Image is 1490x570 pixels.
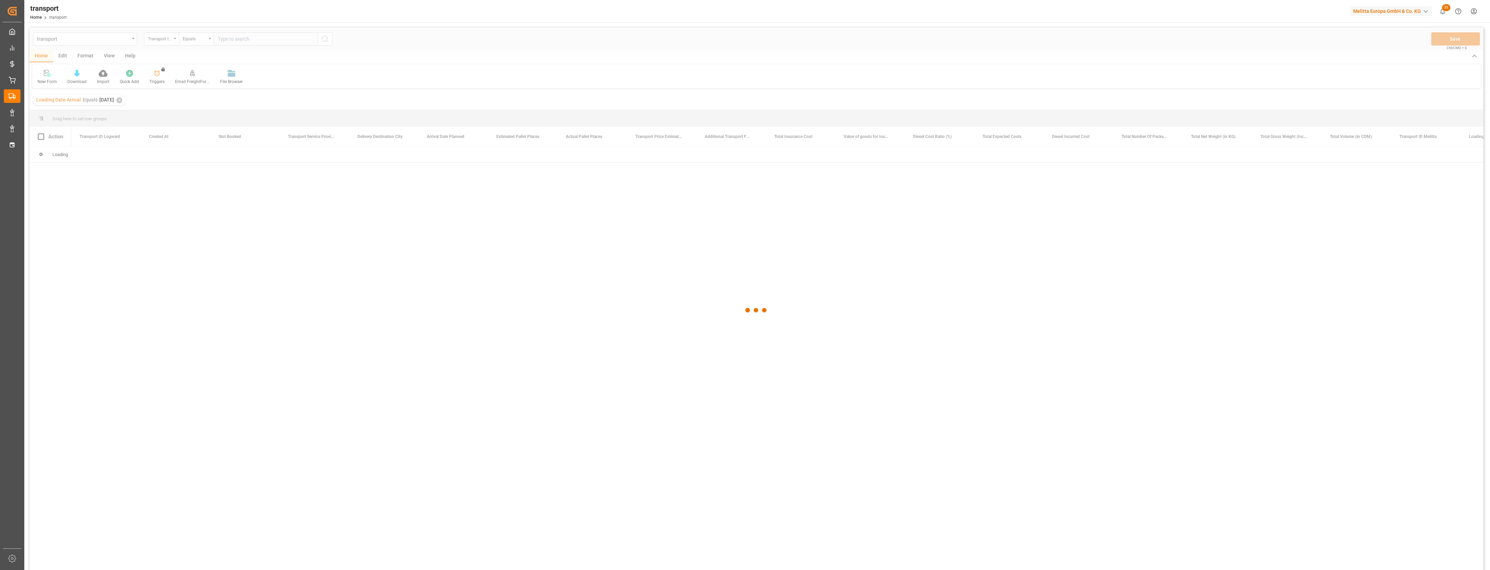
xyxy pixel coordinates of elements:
div: transport [30,3,67,14]
span: 22 [1442,4,1450,11]
button: Melitta Europa GmbH & Co. KG [1350,5,1435,18]
div: Melitta Europa GmbH & Co. KG [1350,6,1432,16]
a: Home [30,15,42,20]
button: Help Center [1450,3,1466,19]
button: show 22 new notifications [1435,3,1450,19]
